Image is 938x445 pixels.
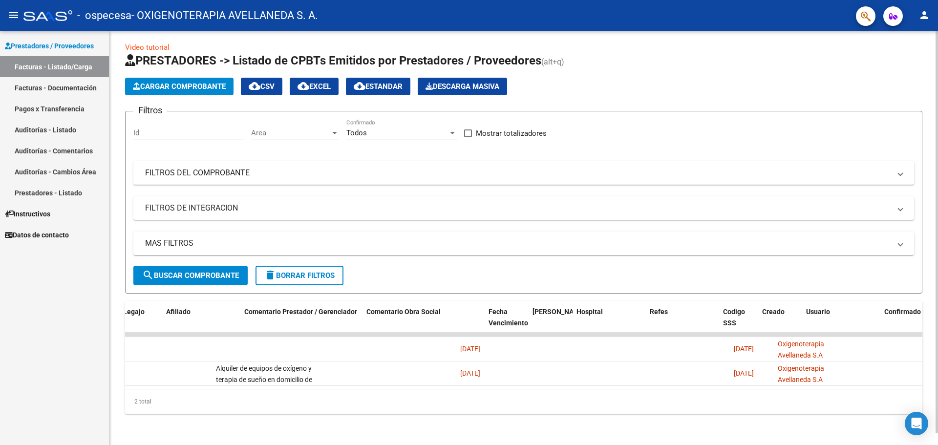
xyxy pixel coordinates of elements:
[366,308,441,316] span: Comentario Obra Social
[133,232,914,255] mat-expansion-panel-header: MAS FILTROS
[125,54,541,67] span: PRESTADORES -> Listado de CPBTs Emitidos por Prestadores / Proveedores
[5,209,50,219] span: Instructivos
[133,104,167,117] h3: Filtros
[133,196,914,220] mat-expansion-panel-header: FILTROS DE INTEGRACION
[5,230,69,240] span: Datos de contacto
[778,340,824,359] span: Oxigenoterapia Avellaneda S.A
[573,301,646,344] datatable-header-cell: Hospital
[460,369,480,377] span: [DATE]
[142,269,154,281] mat-icon: search
[918,9,930,21] mat-icon: person
[125,389,922,414] div: 2 total
[346,78,410,95] button: Estandar
[131,5,318,26] span: - OXIGENOTERAPIA AVELLANEDA S. A.
[249,80,260,92] mat-icon: cloud_download
[762,308,785,316] span: Creado
[125,78,234,95] button: Cargar Comprobante
[719,301,758,344] datatable-header-cell: Codigo SSS
[485,301,529,344] datatable-header-cell: Fecha Vencimiento
[145,238,891,249] mat-panel-title: MAS FILTROS
[734,345,754,353] span: [DATE]
[650,308,668,316] span: Refes
[529,301,573,344] datatable-header-cell: Fecha Confimado
[418,78,507,95] app-download-masive: Descarga masiva de comprobantes (adjuntos)
[290,78,339,95] button: EXCEL
[298,82,331,91] span: EXCEL
[264,271,335,280] span: Borrar Filtros
[264,269,276,281] mat-icon: delete
[576,308,603,316] span: Hospital
[240,301,362,344] datatable-header-cell: Comentario Prestador / Gerenciador
[723,308,745,327] span: Codigo SSS
[758,301,802,344] datatable-header-cell: Creado
[119,301,148,344] datatable-header-cell: Legajo
[489,308,528,327] span: Fecha Vencimiento
[133,266,248,285] button: Buscar Comprobante
[142,271,239,280] span: Buscar Comprobante
[256,266,343,285] button: Borrar Filtros
[216,364,312,395] span: Alquiler de equipos de oxígeno y terapia de sueño en domicilio de pacientes.
[145,203,891,213] mat-panel-title: FILTROS DE INTEGRACION
[354,82,403,91] span: Estandar
[460,345,480,353] span: [DATE]
[298,80,309,92] mat-icon: cloud_download
[734,369,754,377] span: [DATE]
[77,5,131,26] span: - ospecesa
[145,168,891,178] mat-panel-title: FILTROS DEL COMPROBANTE
[244,308,357,316] span: Comentario Prestador / Gerenciador
[346,128,367,137] span: Todos
[162,301,240,344] datatable-header-cell: Afiliado
[5,41,94,51] span: Prestadores / Proveedores
[8,9,20,21] mat-icon: menu
[354,80,365,92] mat-icon: cloud_download
[249,82,275,91] span: CSV
[646,301,719,344] datatable-header-cell: Refes
[802,301,880,344] datatable-header-cell: Usuario
[123,308,145,316] span: Legajo
[806,308,830,316] span: Usuario
[533,308,585,316] span: [PERSON_NAME]
[241,78,282,95] button: CSV
[125,43,170,52] a: Video tutorial
[133,161,914,185] mat-expansion-panel-header: FILTROS DEL COMPROBANTE
[251,128,330,137] span: Area
[166,308,191,316] span: Afiliado
[362,301,485,344] datatable-header-cell: Comentario Obra Social
[905,412,928,435] div: Open Intercom Messenger
[778,364,824,383] span: Oxigenoterapia Avellaneda S.A
[133,82,226,91] span: Cargar Comprobante
[541,57,564,66] span: (alt+q)
[884,308,933,316] span: Confirmado Por
[418,78,507,95] button: Descarga Masiva
[426,82,499,91] span: Descarga Masiva
[476,127,547,139] span: Mostrar totalizadores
